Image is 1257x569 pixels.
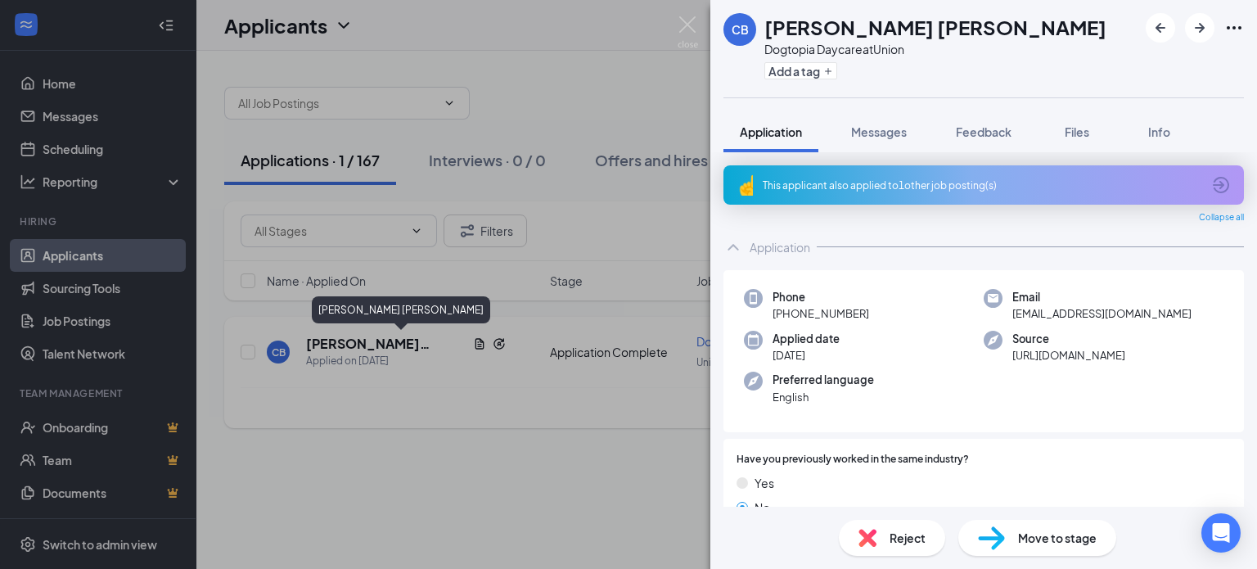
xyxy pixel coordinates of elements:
[773,347,840,364] span: [DATE]
[1148,124,1170,139] span: Info
[1012,331,1125,347] span: Source
[1224,18,1244,38] svg: Ellipses
[764,13,1106,41] h1: [PERSON_NAME] [PERSON_NAME]
[1199,211,1244,224] span: Collapse all
[773,331,840,347] span: Applied date
[1185,13,1214,43] button: ArrowRight
[1146,13,1175,43] button: ArrowLeftNew
[764,41,1106,57] div: Dogtopia Daycare at Union
[1201,513,1241,553] div: Open Intercom Messenger
[1012,347,1125,364] span: [URL][DOMAIN_NAME]
[773,372,874,388] span: Preferred language
[723,237,743,257] svg: ChevronUp
[755,474,774,492] span: Yes
[755,499,770,517] span: No
[732,21,749,38] div: CB
[851,124,907,139] span: Messages
[773,305,869,322] span: [PHONE_NUMBER]
[773,289,869,305] span: Phone
[750,239,810,255] div: Application
[956,124,1011,139] span: Feedback
[1190,18,1210,38] svg: ArrowRight
[1211,175,1231,195] svg: ArrowCircle
[764,62,837,79] button: PlusAdd a tag
[890,529,926,547] span: Reject
[1065,124,1089,139] span: Files
[740,124,802,139] span: Application
[737,452,969,467] span: Have you previously worked in the same industry?
[1012,289,1192,305] span: Email
[312,296,490,323] div: [PERSON_NAME] [PERSON_NAME]
[823,66,833,76] svg: Plus
[773,389,874,405] span: English
[1018,529,1097,547] span: Move to stage
[1012,305,1192,322] span: [EMAIL_ADDRESS][DOMAIN_NAME]
[1151,18,1170,38] svg: ArrowLeftNew
[763,178,1201,192] div: This applicant also applied to 1 other job posting(s)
